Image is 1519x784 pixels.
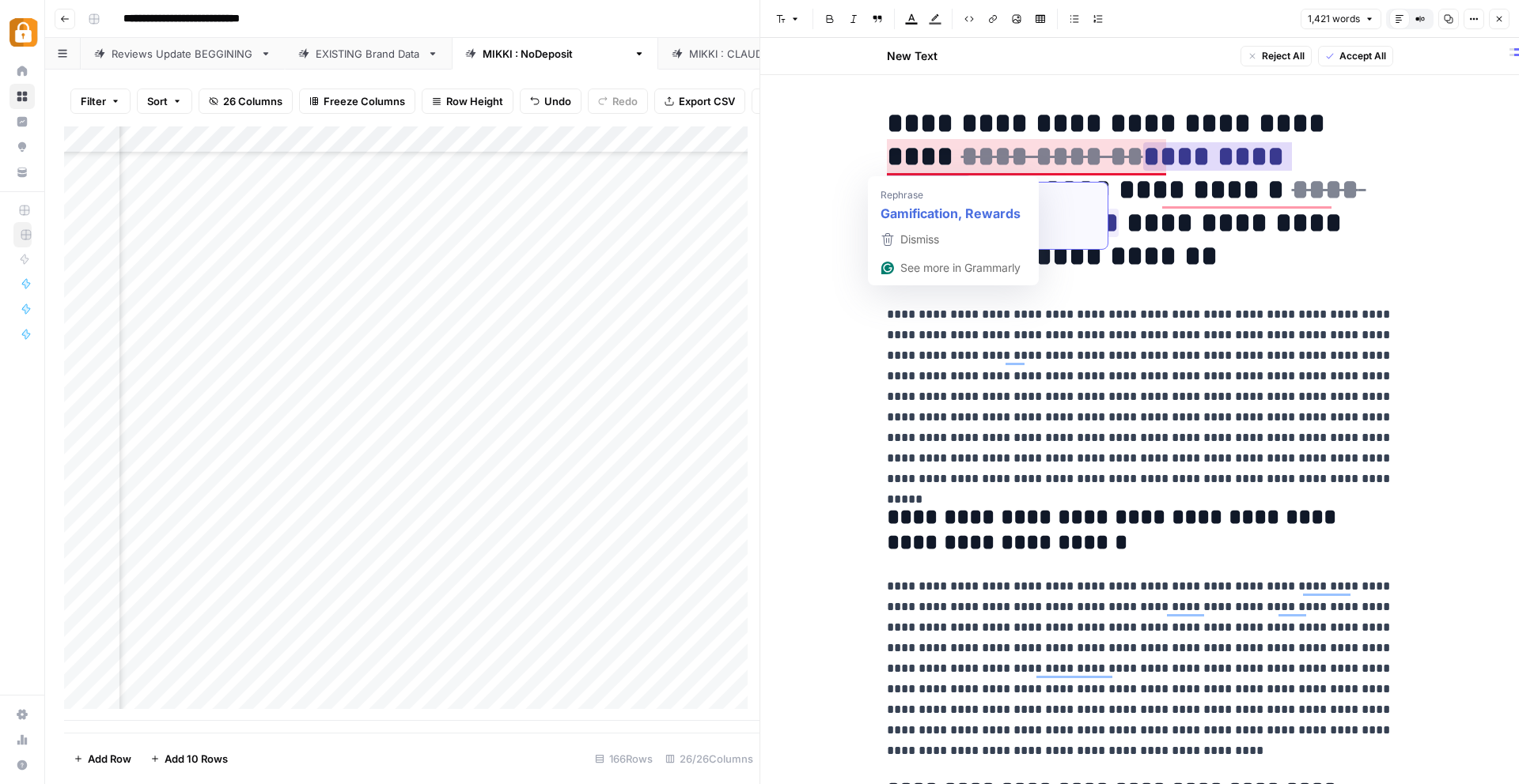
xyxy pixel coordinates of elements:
[285,38,452,70] a: EXISTING Brand Data
[9,84,35,109] a: Browse
[147,93,168,109] span: Sort
[612,93,638,109] span: Redo
[9,18,38,47] img: Adzz Logo
[887,48,938,64] h2: New Text
[1262,49,1305,63] span: Reject All
[9,13,35,52] button: Workspace: Adzz
[141,746,237,771] button: Add 10 Rows
[520,89,581,114] button: Undo
[299,89,415,114] button: Freeze Columns
[9,752,35,778] button: Help + Support
[81,38,285,70] a: Reviews Update BEGGINING
[1241,46,1312,66] button: Reject All
[70,89,131,114] button: Filter
[316,46,421,62] div: EXISTING Brand Data
[81,93,106,109] span: Filter
[9,727,35,752] a: Usage
[112,46,254,62] div: Reviews Update BEGGINING
[1301,9,1381,29] button: 1,421 words
[324,93,405,109] span: Freeze Columns
[64,746,141,771] button: Add Row
[223,93,282,109] span: 26 Columns
[1339,49,1386,63] span: Accept All
[659,746,759,771] div: 26/26 Columns
[446,93,503,109] span: Row Height
[88,751,131,767] span: Add Row
[422,89,513,114] button: Row Height
[9,134,35,160] a: Opportunities
[9,702,35,727] a: Settings
[452,38,658,70] a: [PERSON_NAME] : NoDeposit
[544,93,571,109] span: Undo
[137,89,192,114] button: Sort
[588,89,648,114] button: Redo
[689,46,866,62] div: [PERSON_NAME] : [PERSON_NAME]
[9,160,35,185] a: Your Data
[654,89,745,114] button: Export CSV
[1318,46,1393,66] button: Accept All
[9,58,35,84] a: Home
[199,89,293,114] button: 26 Columns
[589,746,659,771] div: 166 Rows
[679,93,735,109] span: Export CSV
[658,38,897,70] a: [PERSON_NAME] : [PERSON_NAME]
[9,109,35,134] a: Insights
[1308,12,1360,26] span: 1,421 words
[165,751,228,767] span: Add 10 Rows
[483,46,627,62] div: [PERSON_NAME] : NoDeposit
